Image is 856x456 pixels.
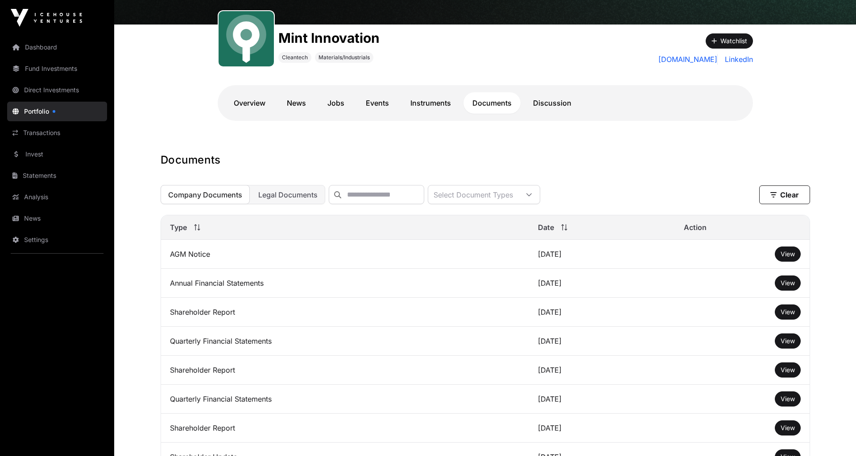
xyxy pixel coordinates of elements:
a: Statements [7,166,107,185]
span: Type [170,222,187,233]
a: View [781,250,795,259]
button: View [775,246,801,262]
button: View [775,304,801,320]
a: News [278,92,315,114]
span: Cleantech [282,54,308,61]
a: Settings [7,230,107,250]
div: Select Document Types [428,185,518,204]
img: Icehouse Ventures Logo [11,9,82,27]
td: AGM Notice [161,240,529,269]
a: View [781,308,795,316]
button: View [775,391,801,407]
button: Company Documents [161,185,250,204]
button: Watchlist [706,33,753,49]
button: View [775,275,801,291]
td: Quarterly Financial Statements [161,385,529,414]
button: View [775,362,801,378]
a: Transactions [7,123,107,143]
a: View [781,366,795,374]
span: View [781,337,795,345]
a: News [7,209,107,228]
button: View [775,333,801,349]
td: [DATE] [529,240,675,269]
a: Portfolio [7,102,107,121]
span: Action [684,222,707,233]
button: View [775,420,801,435]
h1: Mint Innovation [278,30,380,46]
td: [DATE] [529,385,675,414]
span: Materials/Industrials [318,54,370,61]
td: Shareholder Report [161,298,529,327]
a: LinkedIn [721,54,753,65]
td: Shareholder Report [161,356,529,385]
td: [DATE] [529,414,675,443]
a: View [781,423,795,432]
a: Instruments [401,92,460,114]
a: View [781,337,795,345]
td: [DATE] [529,327,675,356]
span: Company Documents [168,190,242,199]
td: [DATE] [529,298,675,327]
td: [DATE] [529,269,675,298]
span: View [781,395,795,403]
nav: Tabs [225,92,746,114]
td: Quarterly Financial Statements [161,327,529,356]
h1: Documents [161,153,810,167]
a: Documents [463,92,521,114]
a: Invest [7,144,107,164]
a: Analysis [7,187,107,207]
a: Events [357,92,398,114]
iframe: Chat Widget [811,413,856,456]
a: Overview [225,92,274,114]
a: Direct Investments [7,80,107,100]
a: Discussion [524,92,580,114]
span: View [781,366,795,374]
span: View [781,250,795,258]
button: Legal Documents [251,185,325,204]
a: Jobs [318,92,353,114]
span: Legal Documents [258,190,318,199]
span: View [781,279,795,287]
button: Clear [759,185,810,204]
img: Mint.svg [222,15,270,63]
a: Fund Investments [7,59,107,78]
span: View [781,424,795,431]
td: [DATE] [529,356,675,385]
a: [DOMAIN_NAME] [658,54,718,65]
td: Annual Financial Statements [161,269,529,298]
a: Dashboard [7,37,107,57]
a: View [781,279,795,288]
span: View [781,308,795,316]
td: Shareholder Report [161,414,529,443]
span: Date [538,222,554,233]
a: View [781,394,795,403]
